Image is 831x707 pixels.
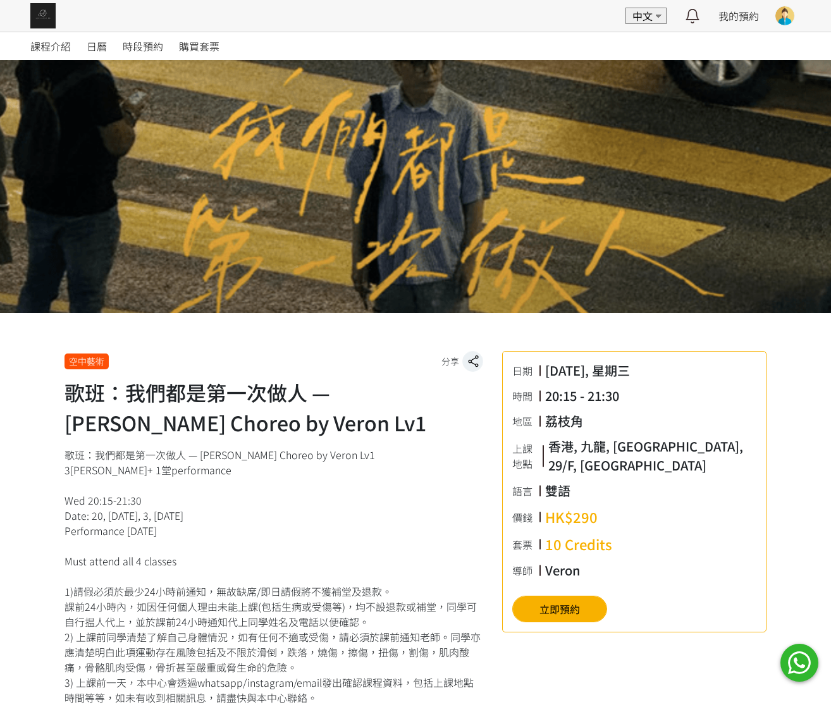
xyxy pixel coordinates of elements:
div: 10 Credits [545,534,612,555]
div: 時間 [512,388,539,403]
span: 時段預約 [123,39,163,54]
div: 荔枝角 [545,412,583,431]
span: 分享 [441,355,459,368]
div: 套票 [512,537,539,552]
div: [DATE], 星期三 [545,361,630,380]
div: 價錢 [512,510,539,525]
a: 時段預約 [123,32,163,60]
div: 語言 [512,483,539,498]
div: HK$290 [545,507,598,527]
div: 20:15 - 21:30 [545,386,619,405]
div: 空中藝術 [65,353,109,369]
div: 上課地點 [512,441,542,471]
h1: 歌班：我們都是第一次做人 — [PERSON_NAME] Choreo by Veron Lv1 [65,377,483,438]
span: 購買套票 [179,39,219,54]
div: 雙語 [545,481,570,500]
div: 日期 [512,363,539,378]
div: 香港, 九龍, [GEOGRAPHIC_DATA], 29/F, [GEOGRAPHIC_DATA] [548,437,756,475]
img: img_61c0148bb0266 [30,3,56,28]
a: 我的預約 [718,8,759,23]
div: 歌班：我們都是第一次做人 — [PERSON_NAME] Choreo by Veron Lv1 3[PERSON_NAME]+ 1堂performance Wed 20:15-21:30 Da... [65,447,483,705]
div: 地區 [512,414,539,429]
div: Veron [545,561,580,580]
button: 立即預約 [512,596,607,622]
span: 課程介紹 [30,39,71,54]
a: 日曆 [87,32,107,60]
div: 導師 [512,563,539,578]
span: 日曆 [87,39,107,54]
a: 購買套票 [179,32,219,60]
a: 課程介紹 [30,32,71,60]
